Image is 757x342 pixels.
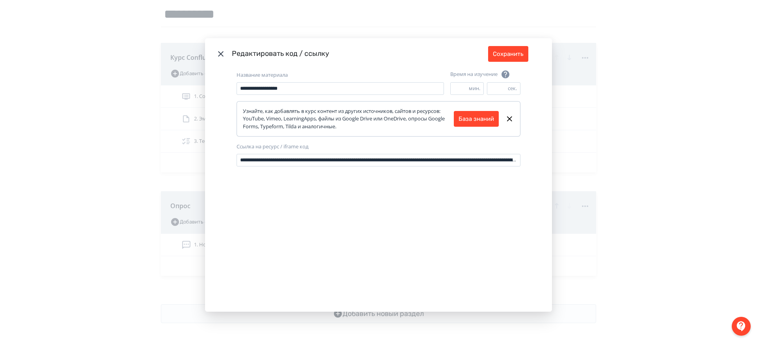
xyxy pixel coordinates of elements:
div: Modal [205,38,552,312]
a: База знаний [459,115,494,124]
button: Сохранить [488,46,528,62]
div: мин. [469,85,483,92]
label: Ссылка на ресурс / iframe код [237,143,308,151]
label: Название материала [237,71,288,79]
button: База знаний [454,111,499,127]
div: сек. [508,85,520,92]
div: Время на изучение [450,70,510,79]
div: Редактировать код / ссылку [232,48,488,59]
div: Узнайте, как добавлять в курс контент из других источников, сайтов и ресурсов: YouTube, Vimeo, Le... [243,107,454,131]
